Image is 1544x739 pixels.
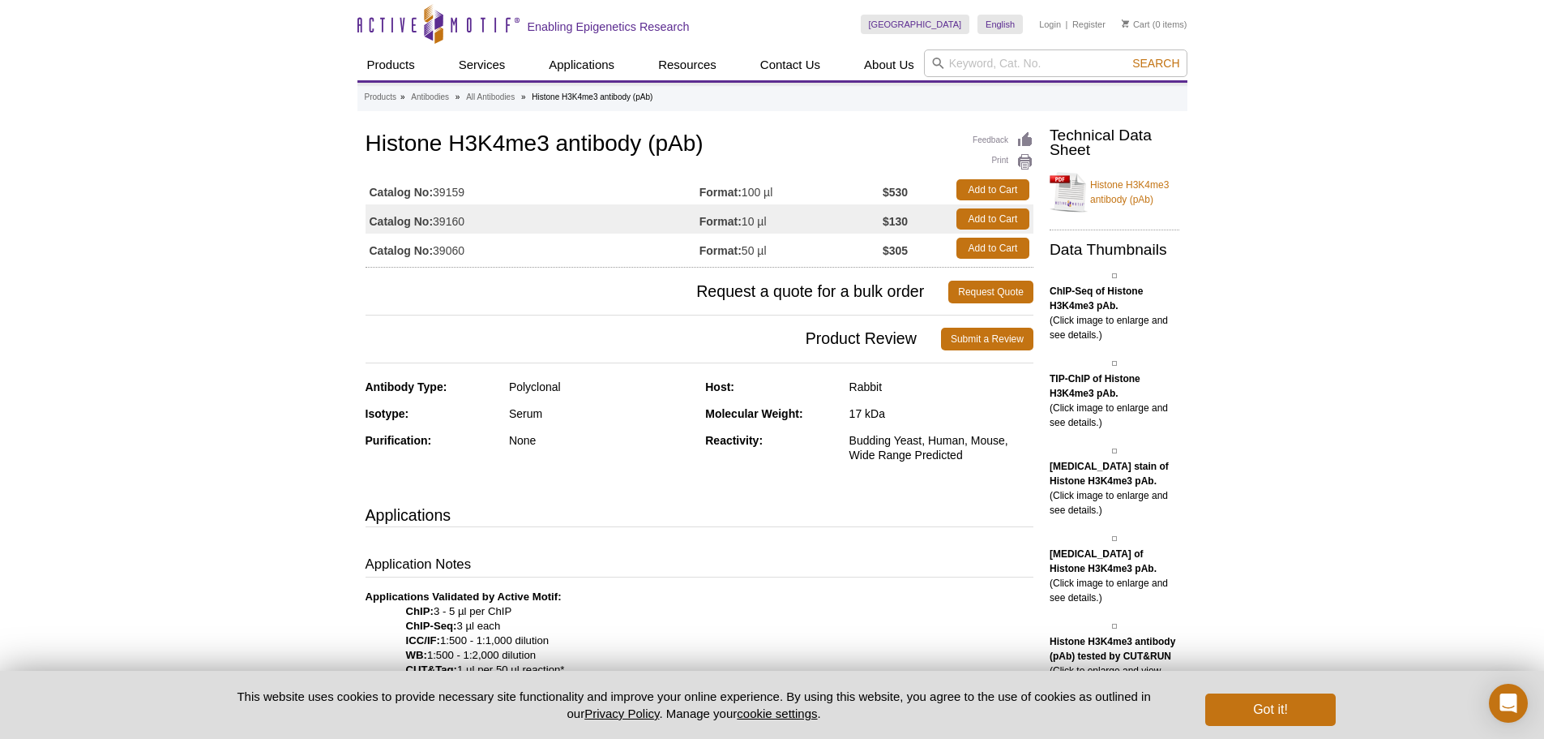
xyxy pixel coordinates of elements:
[366,131,1033,159] h1: Histone H3K4me3 antibody (pAb)
[956,208,1029,230] a: Add to Cart
[1112,273,1117,278] img: Histone H3K4me3 antibody (pAb) tested by ChIP-Seq.
[370,185,434,200] strong: Catalog No:
[366,503,1033,527] h3: Applications
[366,434,432,447] strong: Purification:
[977,15,1023,34] a: English
[584,707,659,720] a: Privacy Policy
[699,175,883,204] td: 100 µl
[1112,536,1117,541] img: Histone H3K4me3 antibody (pAb) tested by Western blot.
[1050,243,1179,257] h2: Data Thumbnails
[1112,449,1117,453] img: Histone H3K4me3 antibody (pAb) tested by immunofluorescence.
[366,175,699,204] td: 39159
[366,380,447,393] strong: Antibody Type:
[849,433,1033,462] div: Budding Yeast, Human, Mouse, Wide Range Predicted
[1066,15,1068,34] li: |
[1050,168,1179,217] a: Histone H3K4me3 antibody (pAb)
[973,131,1033,149] a: Feedback
[1050,459,1179,518] p: (Click image to enlarge and see details.)
[528,19,690,34] h2: Enabling Epigenetics Research
[406,649,427,661] strong: WB:
[1050,373,1140,399] b: TIP-ChIP of Histone H3K4me3 pAb.
[705,434,763,447] strong: Reactivity:
[648,49,726,80] a: Resources
[406,634,441,647] strong: ICC/IF:
[956,238,1029,259] a: Add to Cart
[370,243,434,258] strong: Catalog No:
[1050,372,1179,430] p: (Click image to enlarge and see details.)
[1039,19,1061,30] a: Login
[1112,361,1117,366] img: Histone H3K4me3 antibody (pAb) tested by TIP-ChIP.
[854,49,924,80] a: About Us
[1050,128,1179,157] h2: Technical Data Sheet
[366,204,699,234] td: 39160
[466,90,515,105] a: All Antibodies
[1122,19,1129,28] img: Your Cart
[883,243,908,258] strong: $305
[1127,56,1184,71] button: Search
[849,380,1033,394] div: Rabbit
[1050,634,1179,693] p: (Click to enlarge and view details)
[737,707,817,720] button: cookie settings
[705,380,734,393] strong: Host:
[532,92,652,101] li: Histone H3K4me3 antibody (pAb)
[1050,461,1169,487] b: [MEDICAL_DATA] stain of Histone H3K4me3 pAb.
[411,90,449,105] a: Antibodies
[521,92,526,101] li: »
[699,234,883,263] td: 50 µl
[1072,19,1106,30] a: Register
[973,153,1033,171] a: Print
[366,281,949,303] span: Request a quote for a bulk order
[883,214,908,229] strong: $130
[1489,684,1528,723] div: Open Intercom Messenger
[366,407,409,420] strong: Isotype:
[406,664,457,676] strong: CUT&Tag:
[956,179,1029,200] a: Add to Cart
[751,49,830,80] a: Contact Us
[705,407,802,420] strong: Molecular Weight:
[861,15,970,34] a: [GEOGRAPHIC_DATA]
[1050,284,1179,342] p: (Click image to enlarge and see details.)
[849,406,1033,421] div: 17 kDa
[1205,694,1335,726] button: Got it!
[509,433,693,448] div: None
[699,185,742,200] strong: Format:
[1050,548,1157,574] b: [MEDICAL_DATA] of Histone H3K4me3 pAb.
[539,49,624,80] a: Applications
[406,605,434,617] strong: ChIP:
[357,49,425,80] a: Products
[941,328,1033,350] a: Submit a Review
[699,243,742,258] strong: Format:
[699,204,883,234] td: 10 µl
[509,380,693,394] div: Polyclonal
[509,406,693,421] div: Serum
[366,328,941,350] span: Product Review
[456,92,460,101] li: »
[1050,636,1175,662] b: Histone H3K4me3 antibody (pAb) tested by CUT&RUN
[699,214,742,229] strong: Format:
[1122,19,1150,30] a: Cart
[1050,547,1179,605] p: (Click image to enlarge and see details.)
[1050,286,1143,311] b: ChIP-Seq of Histone H3K4me3 pAb.
[366,234,699,263] td: 39060
[924,49,1187,77] input: Keyword, Cat. No.
[948,281,1033,303] a: Request Quote
[883,185,908,200] strong: $530
[1112,624,1117,629] img: Histone H3K4me3 antibody (pAb) tested by CUT&RUN.
[366,591,562,603] b: Applications Validated by Active Motif:
[366,555,1033,578] h3: Application Notes
[1132,57,1179,70] span: Search
[365,90,396,105] a: Products
[449,49,515,80] a: Services
[1122,15,1187,34] li: (0 items)
[209,688,1179,722] p: This website uses cookies to provide necessary site functionality and improve your online experie...
[400,92,405,101] li: »
[370,214,434,229] strong: Catalog No:
[406,620,457,632] strong: ChIP-Seq:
